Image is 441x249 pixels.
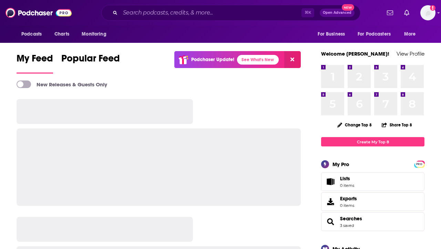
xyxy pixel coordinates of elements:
[340,183,354,188] span: 0 items
[77,28,115,41] button: open menu
[321,172,424,191] a: Lists
[397,50,424,57] a: View Profile
[320,9,355,17] button: Open AdvancedNew
[340,223,354,228] a: 3 saved
[340,203,357,208] span: 0 items
[324,177,337,186] span: Lists
[17,28,51,41] button: open menu
[54,29,69,39] span: Charts
[340,216,362,222] a: Searches
[50,28,73,41] a: Charts
[332,161,349,167] div: My Pro
[340,195,357,202] span: Exports
[101,5,360,21] div: Search podcasts, credits, & more...
[318,29,345,39] span: For Business
[17,52,53,74] a: My Feed
[301,8,314,17] span: ⌘ K
[237,55,279,65] a: See What's New
[321,50,389,57] a: Welcome [PERSON_NAME]!
[17,52,53,68] span: My Feed
[324,217,337,227] a: Searches
[342,4,354,11] span: New
[340,175,354,182] span: Lists
[333,121,376,129] button: Change Top 8
[191,57,234,63] p: Podchaser Update!
[6,6,72,19] img: Podchaser - Follow, Share and Rate Podcasts
[313,28,353,41] button: open menu
[358,29,391,39] span: For Podcasters
[384,7,396,19] a: Show notifications dropdown
[420,5,435,20] span: Logged in as RebeccaThomas9000
[321,212,424,231] span: Searches
[17,80,107,88] a: New Releases & Guests Only
[420,5,435,20] button: Show profile menu
[415,162,423,167] span: PRO
[321,192,424,211] a: Exports
[415,161,423,166] a: PRO
[381,118,412,132] button: Share Top 8
[82,29,106,39] span: Monitoring
[120,7,301,18] input: Search podcasts, credits, & more...
[420,5,435,20] img: User Profile
[401,7,412,19] a: Show notifications dropdown
[404,29,416,39] span: More
[324,197,337,207] span: Exports
[353,28,401,41] button: open menu
[340,175,350,182] span: Lists
[21,29,42,39] span: Podcasts
[323,11,351,15] span: Open Advanced
[399,28,424,41] button: open menu
[321,137,424,146] a: Create My Top 8
[61,52,120,68] span: Popular Feed
[430,5,435,11] svg: Add a profile image
[61,52,120,74] a: Popular Feed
